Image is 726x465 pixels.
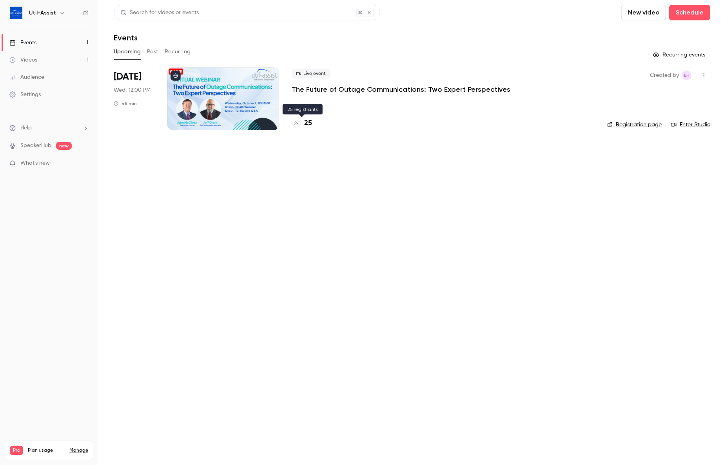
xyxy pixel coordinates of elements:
span: Live event [292,69,330,78]
button: Recurring events [650,49,710,61]
span: Emily Henderson [682,71,692,80]
span: new [56,142,72,150]
span: Pro [10,446,23,455]
span: Plan usage [28,447,65,454]
span: [DATE] [114,71,142,83]
li: help-dropdown-opener [9,124,89,132]
span: Help [20,124,32,132]
a: Enter Studio [671,121,710,129]
button: Schedule [669,5,710,20]
span: EH [684,71,690,80]
iframe: Noticeable Trigger [79,160,89,167]
h4: 25 [304,118,312,129]
div: 45 min [114,100,137,107]
div: Oct 1 Wed, 12:00 PM (America/Toronto) [114,67,155,130]
a: Registration page [607,121,662,129]
div: Events [9,39,36,47]
h1: Events [114,33,138,42]
a: The Future of Outage Communications: Two Expert Perspectives [292,85,510,94]
span: Wed, 12:00 PM [114,86,151,94]
div: Videos [9,56,37,64]
div: Audience [9,73,44,81]
a: Manage [69,447,88,454]
button: Upcoming [114,45,141,58]
h6: Util-Assist [29,9,56,17]
img: Util-Assist [10,7,22,19]
span: What's new [20,159,50,167]
button: New video [621,5,666,20]
div: Search for videos or events [120,9,199,17]
button: Past [147,45,158,58]
div: Settings [9,91,41,98]
span: Created by [650,71,679,80]
a: 25 [292,118,312,129]
a: SpeakerHub [20,142,51,150]
button: Recurring [165,45,191,58]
